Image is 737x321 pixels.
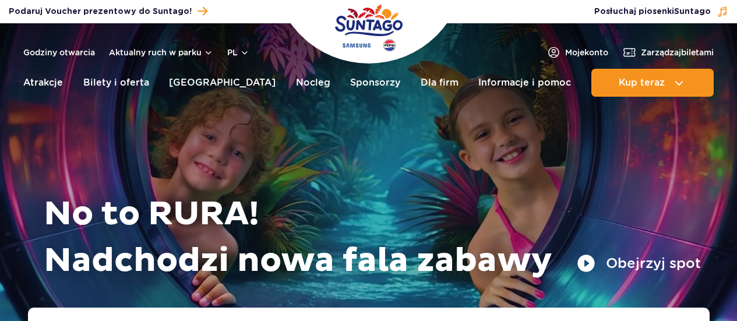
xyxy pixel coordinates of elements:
button: Obejrzyj spot [577,254,701,273]
h1: No to RURA! Nadchodzi nowa fala zabawy [44,191,701,284]
button: pl [227,47,249,58]
a: Bilety i oferta [83,69,149,97]
a: [GEOGRAPHIC_DATA] [169,69,276,97]
a: Informacje i pomoc [478,69,571,97]
span: Podaruj Voucher prezentowy do Suntago! [9,6,192,17]
button: Posłuchaj piosenkiSuntago [594,6,728,17]
a: Sponsorzy [350,69,400,97]
a: Nocleg [296,69,330,97]
span: Zarządzaj biletami [641,47,714,58]
button: Kup teraz [591,69,714,97]
span: Suntago [674,8,711,16]
a: Podaruj Voucher prezentowy do Suntago! [9,3,207,19]
span: Kup teraz [619,77,665,88]
a: Godziny otwarcia [23,47,95,58]
a: Zarządzajbiletami [622,45,714,59]
span: Moje konto [565,47,608,58]
a: Mojekonto [546,45,608,59]
span: Posłuchaj piosenki [594,6,711,17]
button: Aktualny ruch w parku [109,48,213,57]
a: Atrakcje [23,69,63,97]
a: Dla firm [421,69,459,97]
